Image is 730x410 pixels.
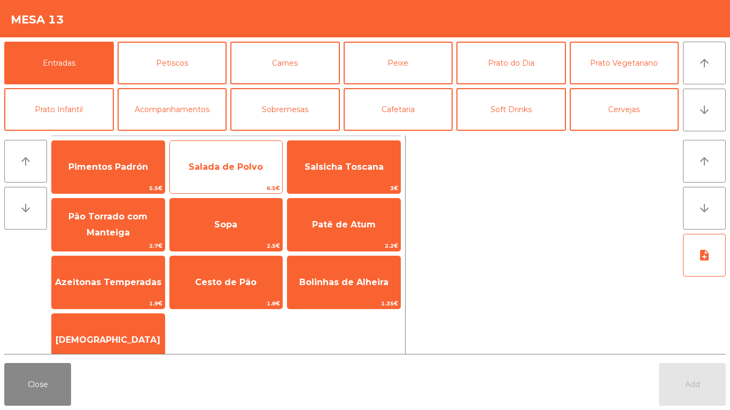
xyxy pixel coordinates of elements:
i: arrow_downward [19,202,32,215]
button: Petiscos [118,42,227,84]
span: Salsicha Toscana [305,162,384,172]
i: note_add [698,249,711,262]
span: Patê de Atum [312,219,376,230]
span: 2.2€ [288,241,400,251]
button: Sobremesas [230,88,340,131]
i: arrow_downward [698,104,711,116]
button: Soft Drinks [456,88,566,131]
i: arrow_upward [698,57,711,69]
button: Acompanhamentos [118,88,227,131]
span: Cesto de Pão [195,277,257,287]
i: arrow_upward [19,155,32,168]
span: 2.5€ [170,241,283,251]
button: note_add [683,234,726,277]
i: arrow_upward [698,155,711,168]
button: Cervejas [570,88,679,131]
span: Pimentos Padrón [68,162,148,172]
button: Prato Vegetariano [570,42,679,84]
button: arrow_downward [683,187,726,230]
span: Salada de Polvo [189,162,263,172]
span: 1.8€ [170,298,283,309]
span: [DEMOGRAPHIC_DATA] [56,335,160,345]
i: arrow_downward [698,202,711,215]
span: Pão Torrado com Manteiga [68,211,147,238]
h4: Mesa 13 [11,12,64,28]
span: Azeitonas Temperadas [55,277,161,287]
span: 2.7€ [52,241,165,251]
button: arrow_upward [683,140,726,183]
span: 1.35€ [288,298,400,309]
button: Cafetaria [344,88,453,131]
button: arrow_downward [4,187,47,230]
button: Peixe [344,42,453,84]
button: arrow_downward [683,89,726,131]
span: Bolinhas de Alheira [299,277,389,287]
span: 5.5€ [52,183,165,193]
button: Prato Infantil [4,88,114,131]
button: Close [4,363,71,406]
span: 1.9€ [52,298,165,309]
button: Entradas [4,42,114,84]
button: Prato do Dia [456,42,566,84]
button: arrow_upward [683,42,726,84]
span: 6.5€ [170,183,283,193]
span: Sopa [214,219,237,230]
button: Carnes [230,42,340,84]
button: arrow_upward [4,140,47,183]
span: 3€ [288,183,400,193]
